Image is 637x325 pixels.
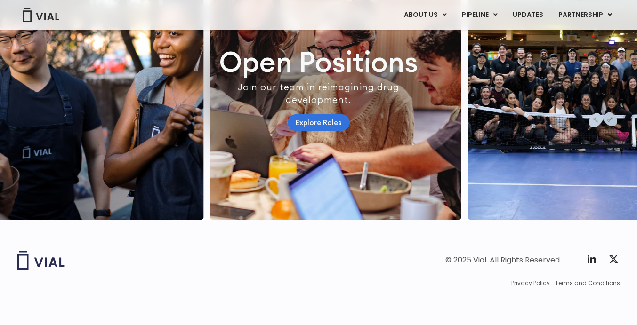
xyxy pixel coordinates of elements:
a: PARTNERSHIPMenu Toggle [551,7,620,23]
div: © 2025 Vial. All Rights Reserved [445,255,560,265]
a: Terms and Conditions [555,279,620,287]
a: PIPELINEMenu Toggle [454,7,505,23]
a: ABOUT USMenu Toggle [396,7,454,23]
img: Vial Logo [22,8,60,22]
a: Privacy Policy [511,279,550,287]
img: Vial logo wih "Vial" spelled out [17,251,65,270]
a: Explore Roles [288,114,350,131]
a: UPDATES [505,7,550,23]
